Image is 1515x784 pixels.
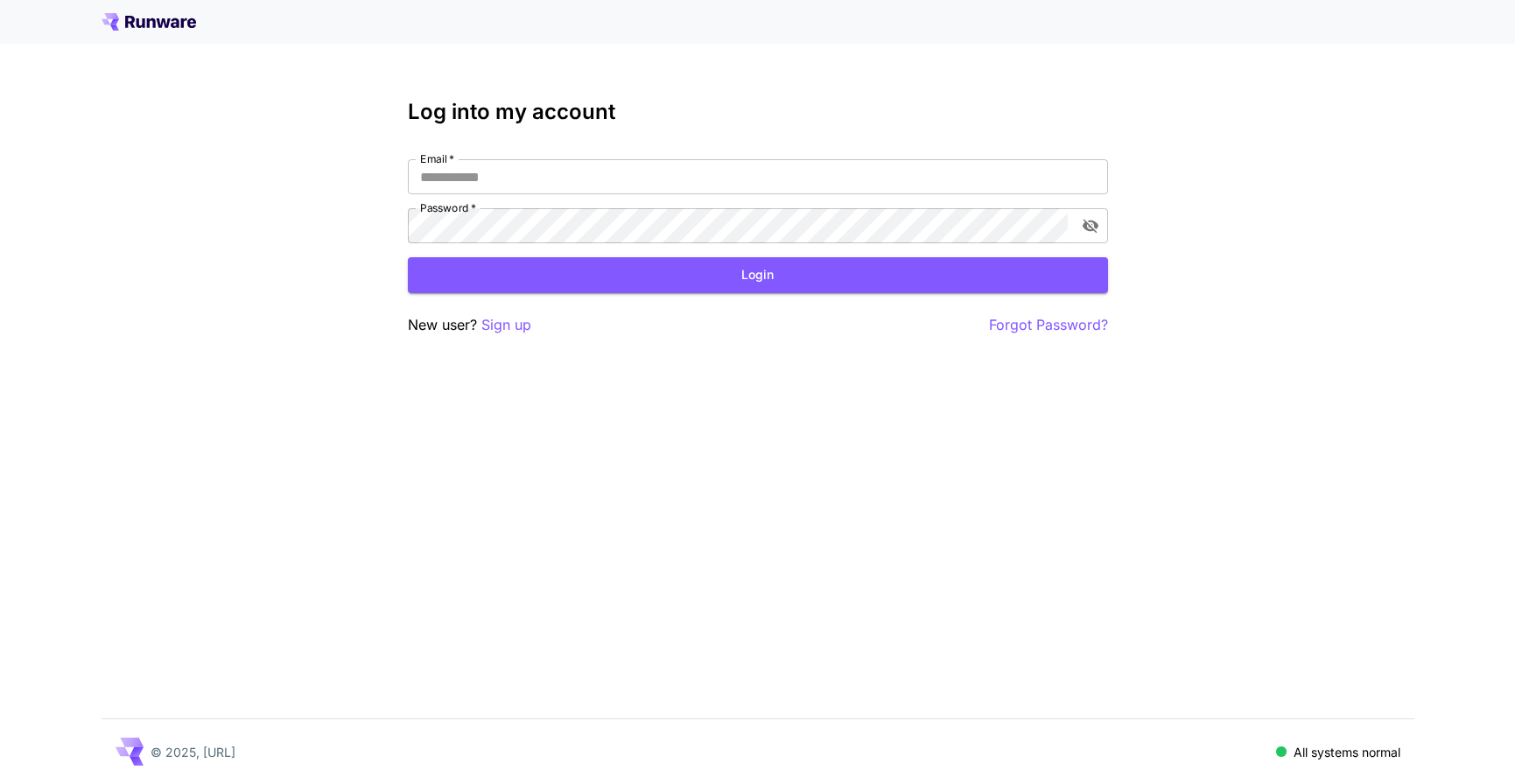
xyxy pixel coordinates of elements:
[151,743,235,761] p: © 2025, [URL]
[408,257,1108,293] button: Login
[408,100,1108,124] h3: Log into my account
[420,200,476,215] label: Password
[1075,210,1106,241] button: toggle password visibility
[1294,743,1400,761] p: All systems normal
[420,151,454,166] label: Email
[481,314,531,336] button: Sign up
[989,314,1108,336] button: Forgot Password?
[408,314,531,336] p: New user?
